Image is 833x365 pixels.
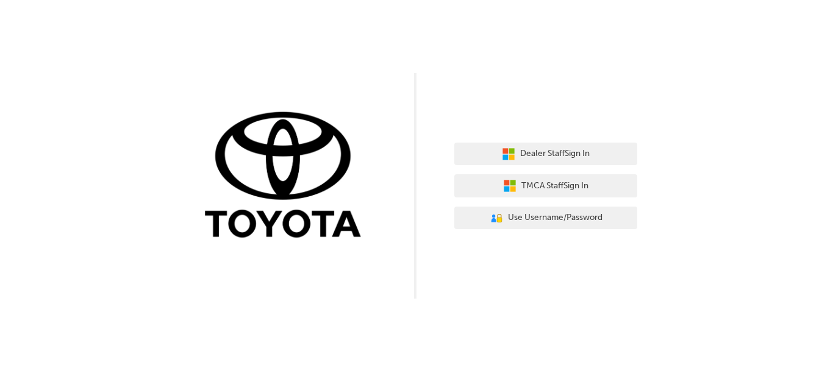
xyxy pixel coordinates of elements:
[454,207,637,230] button: Use Username/Password
[454,174,637,197] button: TMCA StaffSign In
[454,143,637,166] button: Dealer StaffSign In
[196,109,379,244] img: Trak
[521,179,588,193] span: TMCA Staff Sign In
[508,211,602,225] span: Use Username/Password
[520,147,590,161] span: Dealer Staff Sign In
